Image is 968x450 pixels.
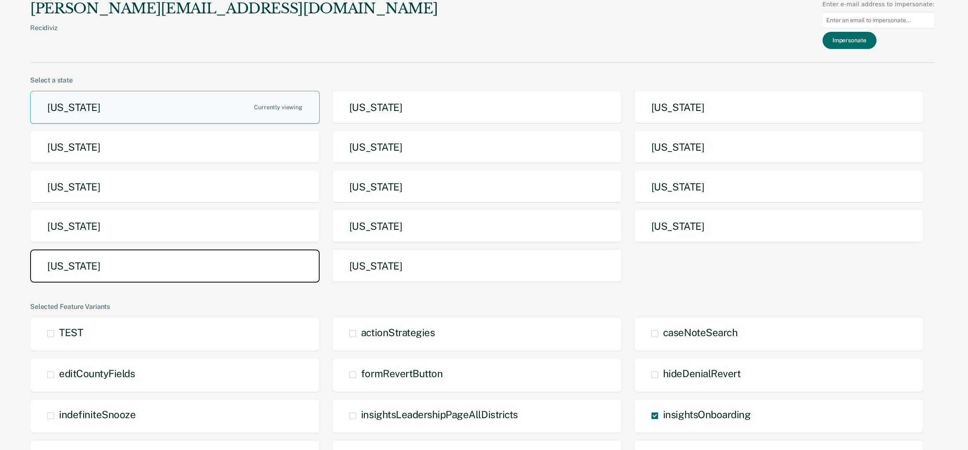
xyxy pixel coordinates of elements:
span: TEST [59,327,83,338]
button: [US_STATE] [332,91,622,124]
span: hideDenialRevert [663,368,740,379]
button: [US_STATE] [634,170,924,203]
button: [US_STATE] [30,91,320,124]
span: caseNoteSearch [663,327,738,338]
button: [US_STATE] [30,131,320,164]
span: insightsLeadershipPageAllDistricts [361,409,518,420]
button: [US_STATE] [30,170,320,203]
span: insightsOnboarding [663,409,750,420]
button: [US_STATE] [634,131,924,164]
button: [US_STATE] [634,91,924,124]
button: [US_STATE] [30,249,320,283]
button: [US_STATE] [332,131,622,164]
span: indefiniteSnooze [59,409,136,420]
button: [US_STATE] [634,210,924,243]
div: Select a state [30,76,935,84]
button: [US_STATE] [332,210,622,243]
span: actionStrategies [361,327,435,338]
span: editCountyFields [59,368,135,379]
button: Impersonate [822,32,876,49]
div: Recidiviz [30,24,438,45]
button: [US_STATE] [332,170,622,203]
button: [US_STATE] [30,210,320,243]
span: formRevertButton [361,368,443,379]
div: Selected Feature Variants [30,303,935,311]
button: [US_STATE] [332,249,622,283]
input: Enter an email to impersonate... [822,12,935,28]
